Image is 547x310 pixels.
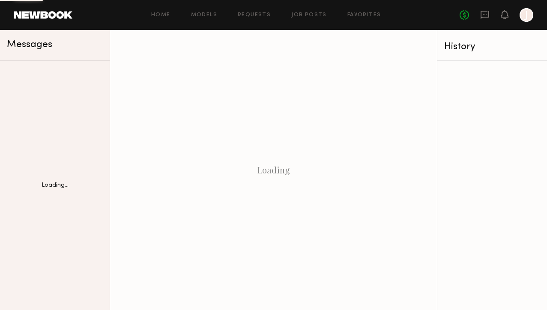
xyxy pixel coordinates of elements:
[191,12,217,18] a: Models
[444,42,540,52] div: History
[7,40,52,50] span: Messages
[42,182,69,188] div: Loading...
[151,12,170,18] a: Home
[291,12,327,18] a: Job Posts
[238,12,271,18] a: Requests
[110,30,437,310] div: Loading
[520,8,533,22] a: J
[347,12,381,18] a: Favorites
